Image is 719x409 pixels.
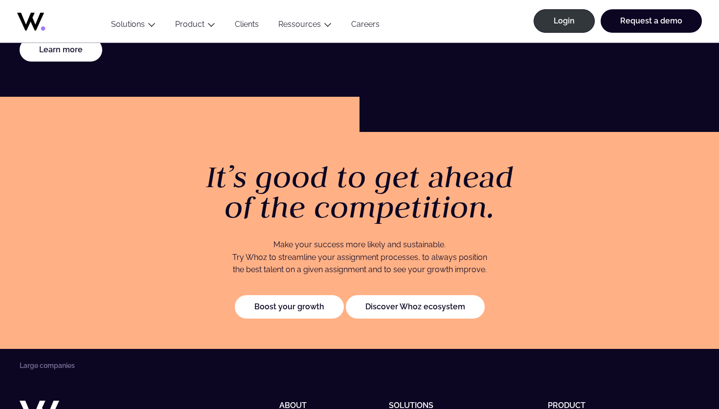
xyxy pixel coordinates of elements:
[20,362,75,369] li: Large companies
[346,295,485,319] a: Discover Whoz ecosystem
[206,157,514,227] em: It’s good to get ahead of the competition.
[175,20,204,29] a: Product
[601,9,702,33] a: Request a demo
[269,20,341,33] button: Ressources
[225,20,269,33] a: Clients
[654,344,705,395] iframe: Chatbot
[20,362,699,369] nav: Breadcrumbs
[278,20,321,29] a: Ressources
[20,38,102,62] a: Learn more
[101,20,165,33] button: Solutions
[534,9,595,33] a: Login
[165,20,225,33] button: Product
[341,20,389,33] a: Careers
[191,238,528,276] p: Make your success more likely and sustainable. Try Whoz to streamline your assignment processes, ...
[235,295,344,319] a: Boost your growth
